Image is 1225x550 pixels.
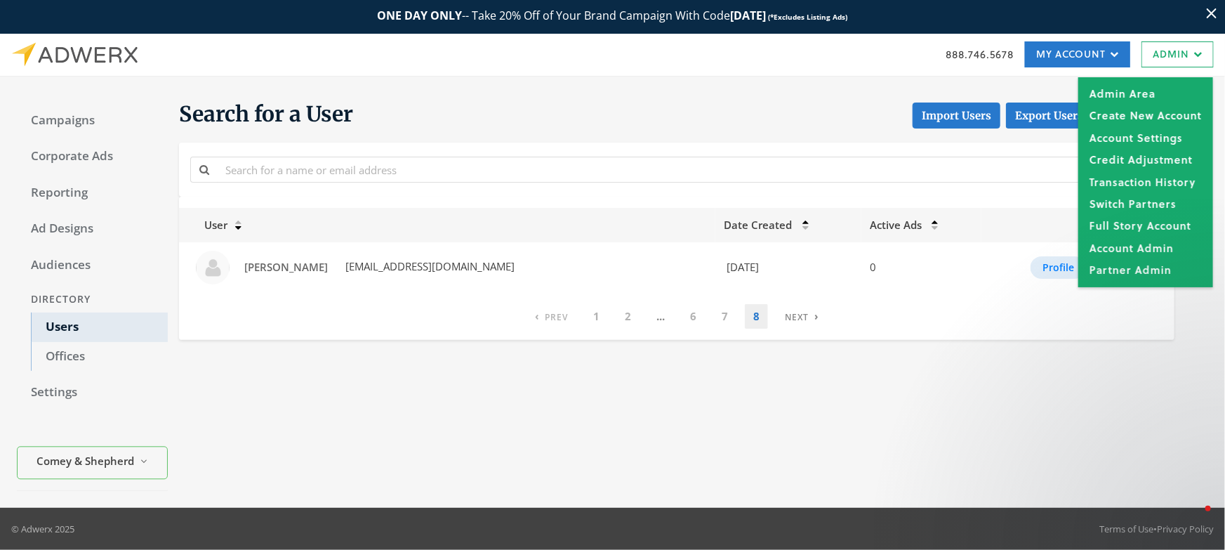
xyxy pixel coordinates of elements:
[31,313,168,342] a: Users
[1099,523,1153,535] a: Terms of Use
[944,414,1225,512] iframe: Intercom notifications message
[11,522,74,536] p: © Adwerx 2025
[17,142,168,171] a: Corporate Ads
[724,218,792,232] span: Date Created
[870,218,922,232] span: Active Ads
[17,178,168,208] a: Reporting
[535,309,539,323] span: ‹
[187,218,227,232] span: User
[713,304,736,329] a: 7
[196,251,230,284] img: William Campbell profile
[1084,237,1207,259] a: Account Admin
[913,103,1000,129] button: Import Users
[1084,105,1207,126] a: Create New Account
[861,242,982,293] td: 0
[17,214,168,244] a: Ad Designs
[1099,522,1214,536] div: •
[616,304,640,329] a: 2
[946,47,1014,62] a: 888.746.5678
[1141,41,1214,67] a: Admin
[715,242,861,293] td: [DATE]
[1157,523,1214,535] a: Privacy Policy
[1084,259,1207,281] a: Partner Admin
[31,342,168,372] a: Offices
[527,304,576,329] a: Previous
[217,157,1163,183] input: Search for a name or email address
[179,100,353,129] span: Search for a User
[1031,256,1086,279] button: Profile
[682,304,705,329] a: 6
[37,453,134,469] span: Comey & Shepherd
[1006,103,1092,129] a: Export Users
[17,106,168,136] a: Campaigns
[235,254,337,280] a: [PERSON_NAME]
[17,378,168,407] a: Settings
[527,304,827,329] nav: pagination
[17,251,168,280] a: Audiences
[1025,41,1130,67] a: My Account
[343,259,515,273] span: [EMAIL_ADDRESS][DOMAIN_NAME]
[1084,171,1207,193] a: Transaction History
[1084,149,1207,171] a: Credit Adjustment
[11,42,138,67] img: Adwerx
[1084,215,1207,237] a: Full Story Account
[745,304,768,329] a: 8
[1084,127,1207,149] a: Account Settings
[17,446,168,479] button: Comey & Shepherd
[17,287,168,313] div: Directory
[1084,83,1207,105] a: Admin Area
[1084,193,1207,215] a: Switch Partners
[244,260,328,274] span: [PERSON_NAME]
[585,304,608,329] a: 1
[199,164,209,175] i: Search for a name or email address
[1177,502,1211,536] iframe: Intercom live chat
